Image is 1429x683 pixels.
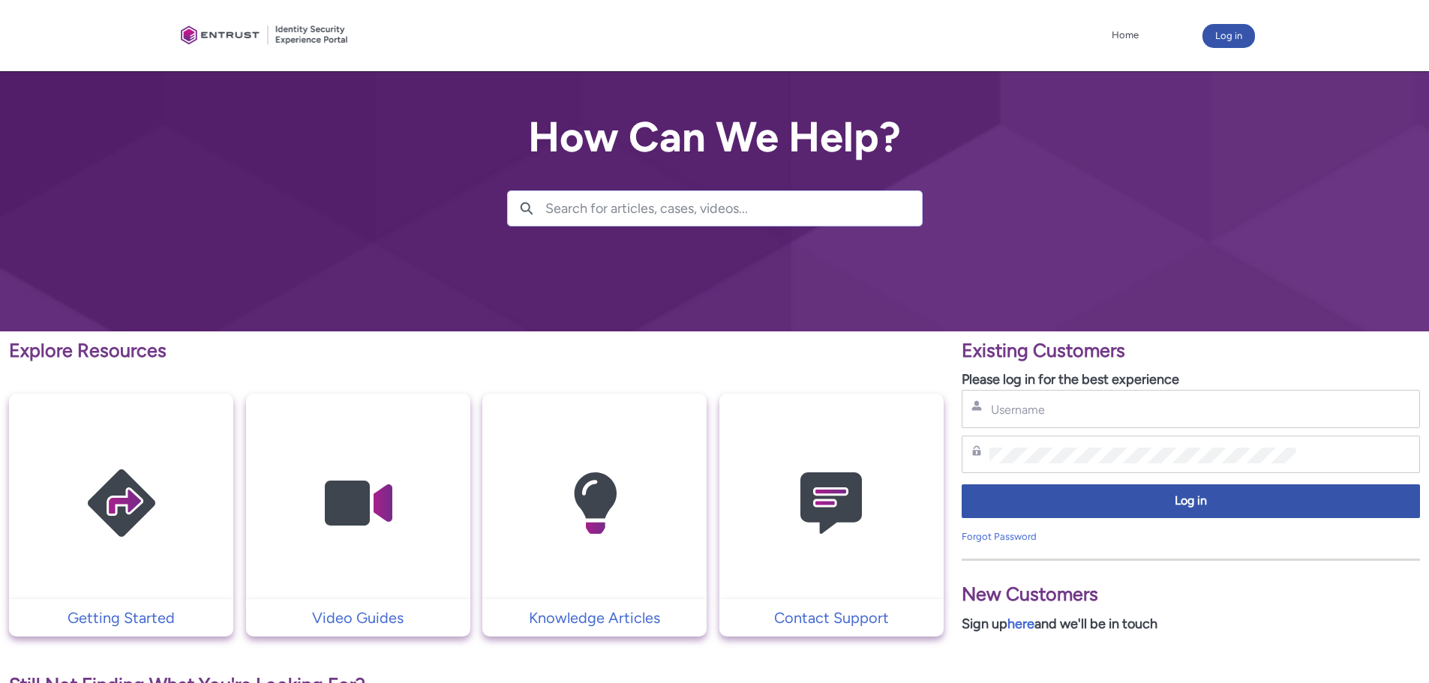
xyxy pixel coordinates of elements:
[1202,24,1255,48] button: Log in
[508,191,545,226] button: Search
[971,493,1410,510] span: Log in
[545,191,922,226] input: Search for articles, cases, videos...
[9,337,944,365] p: Explore Resources
[962,484,1420,518] button: Log in
[989,402,1296,418] input: Username
[507,114,923,160] h2: How Can We Help?
[962,337,1420,365] p: Existing Customers
[962,580,1420,609] p: New Customers
[1108,24,1142,46] a: Home
[962,531,1037,542] a: Forgot Password
[50,423,193,584] img: Getting Started
[524,423,666,584] img: Knowledge Articles
[760,423,902,584] img: Contact Support
[962,370,1420,390] p: Please log in for the best experience
[287,423,429,584] img: Video Guides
